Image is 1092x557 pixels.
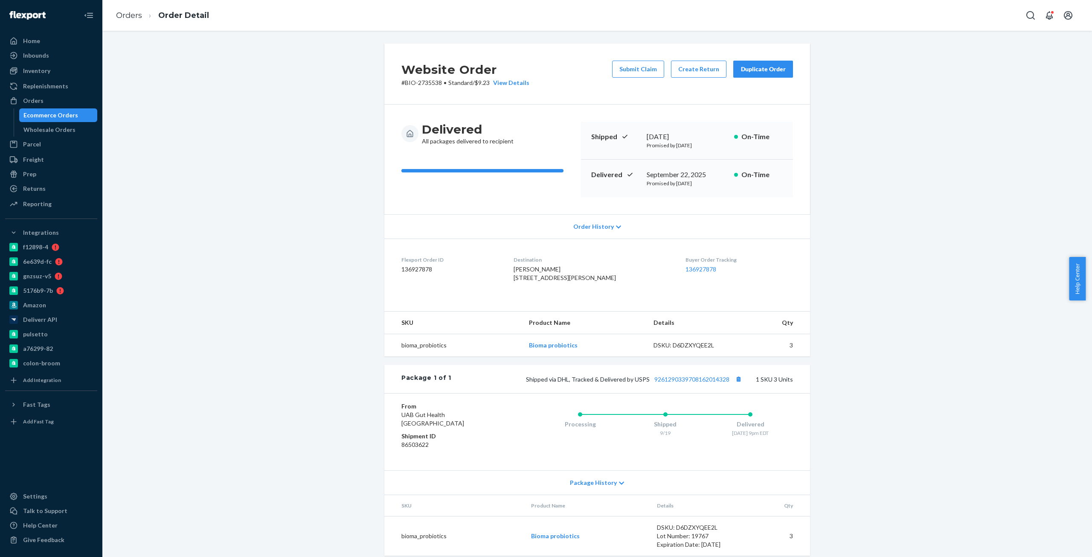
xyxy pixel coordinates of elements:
dt: Shipment ID [401,432,503,440]
td: 3 [740,334,810,357]
a: 5176b9-7b [5,284,97,297]
a: Parcel [5,137,97,151]
a: Amazon [5,298,97,312]
dt: From [401,402,503,411]
h2: Website Order [401,61,529,79]
a: a76299-82 [5,342,97,356]
p: Delivered [591,170,640,180]
div: 9/19 [623,429,708,437]
div: DSKU: D6DZXYQEE2L [657,523,737,532]
div: Deliverr API [23,315,57,324]
div: Home [23,37,40,45]
a: Bioma probiotics [529,341,578,349]
div: Wholesale Orders [23,125,76,134]
a: Help Center [5,519,97,532]
a: Bioma probiotics [531,532,580,540]
button: Open notifications [1041,7,1058,24]
div: Parcel [23,140,41,149]
div: September 22, 2025 [647,170,727,180]
button: Open Search Box [1022,7,1039,24]
button: Duplicate Order [733,61,793,78]
th: SKU [384,495,524,516]
a: pulsetto [5,327,97,341]
a: Home [5,34,97,48]
a: colon-broom [5,356,97,370]
img: Flexport logo [9,11,46,20]
div: Delivered [708,420,793,429]
button: Open account menu [1060,7,1077,24]
p: On-Time [741,132,783,142]
h3: Delivered [422,122,514,137]
td: bioma_probiotics [384,516,524,556]
th: Qty [743,495,810,516]
dd: 86503622 [401,440,503,449]
div: DSKU: D6DZXYQEE2L [653,341,734,350]
div: Reporting [23,200,52,208]
div: colon-broom [23,359,60,367]
div: Give Feedback [23,536,64,544]
a: Settings [5,490,97,503]
p: On-Time [741,170,783,180]
div: [DATE] 9pm EDT [708,429,793,437]
div: Ecommerce Orders [23,111,78,120]
button: Create Return [671,61,726,78]
th: Product Name [522,312,646,334]
span: UAB Gut Health [GEOGRAPHIC_DATA] [401,411,464,427]
a: Replenishments [5,79,97,93]
p: Shipped [591,132,640,142]
div: Add Fast Tag [23,418,54,425]
a: Add Integration [5,373,97,387]
dt: Buyer Order Tracking [685,256,793,263]
th: Qty [740,312,810,334]
a: Prep [5,167,97,181]
a: Wholesale Orders [19,123,98,137]
dt: Destination [514,256,672,263]
div: Integrations [23,228,59,237]
button: Submit Claim [612,61,664,78]
div: Inbounds [23,51,49,60]
a: Talk to Support [5,504,97,518]
span: [PERSON_NAME] [STREET_ADDRESS][PERSON_NAME] [514,265,616,281]
a: 136927878 [685,265,716,273]
div: 6e639d-fc [23,257,52,266]
button: Help Center [1069,257,1086,300]
button: Integrations [5,226,97,239]
a: f12898-4 [5,240,97,254]
a: Freight [5,153,97,166]
div: Replenishments [23,82,68,90]
ol: breadcrumbs [109,3,216,28]
div: Returns [23,184,46,193]
a: Deliverr API [5,313,97,327]
dd: 136927878 [401,265,500,274]
div: Duplicate Order [741,65,786,73]
a: Orders [5,94,97,108]
div: Prep [23,170,36,178]
a: Order Detail [158,11,209,20]
a: Add Fast Tag [5,415,97,429]
div: a76299-82 [23,344,53,353]
dt: Flexport Order ID [401,256,500,263]
div: Orders [23,96,44,105]
div: Talk to Support [23,507,67,515]
button: View Details [490,79,529,87]
div: f12898-4 [23,243,48,251]
p: Promised by [DATE] [647,180,727,187]
div: Freight [23,155,44,164]
button: Close Navigation [80,7,97,24]
div: 5176b9-7b [23,286,53,295]
div: Add Integration [23,376,61,384]
td: 3 [743,516,810,556]
div: Amazon [23,301,46,309]
a: Inbounds [5,49,97,62]
div: Lot Number: 19767 [657,532,737,540]
th: SKU [384,312,522,334]
span: Shipped via DHL, Tracked & Delivered by USPS [526,376,744,383]
div: Fast Tags [23,400,50,409]
button: Give Feedback [5,533,97,547]
a: 6e639d-fc [5,255,97,268]
p: Promised by [DATE] [647,142,727,149]
div: Package 1 of 1 [401,373,451,385]
a: gnzsuz-v5 [5,269,97,283]
p: # BIO-2735538 / $9.23 [401,79,529,87]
